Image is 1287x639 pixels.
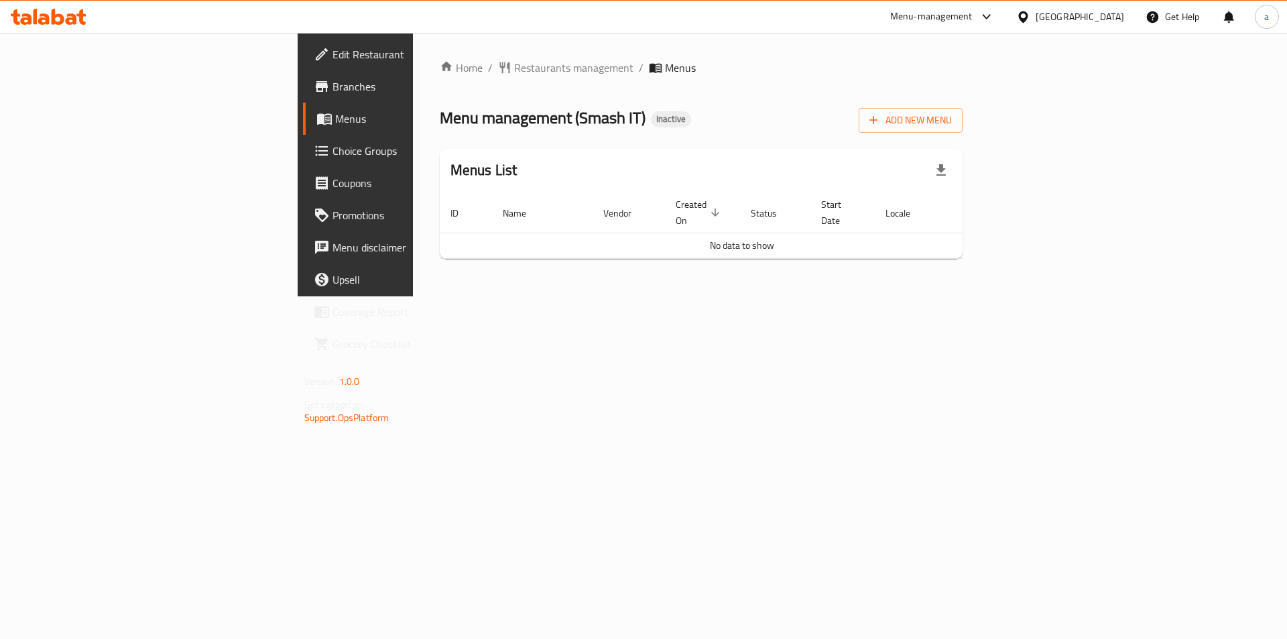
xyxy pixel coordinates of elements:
[859,108,963,133] button: Add New Menu
[450,160,517,180] h2: Menus List
[303,103,513,135] a: Menus
[332,78,502,95] span: Branches
[603,205,649,221] span: Vendor
[1036,9,1124,24] div: [GEOGRAPHIC_DATA]
[303,38,513,70] a: Edit Restaurant
[332,239,502,255] span: Menu disclaimer
[303,167,513,199] a: Coupons
[332,272,502,288] span: Upsell
[303,264,513,296] a: Upsell
[440,192,1044,259] table: enhanced table
[944,192,1044,233] th: Actions
[639,60,643,76] li: /
[821,196,859,229] span: Start Date
[885,205,928,221] span: Locale
[335,111,502,127] span: Menus
[303,231,513,264] a: Menu disclaimer
[304,373,337,390] span: Version:
[440,60,963,76] nav: breadcrumb
[869,112,952,129] span: Add New Menu
[751,205,794,221] span: Status
[676,196,724,229] span: Created On
[304,409,389,426] a: Support.OpsPlatform
[332,46,502,62] span: Edit Restaurant
[925,154,957,186] div: Export file
[332,304,502,320] span: Coverage Report
[332,207,502,223] span: Promotions
[332,175,502,191] span: Coupons
[339,373,360,390] span: 1.0.0
[303,296,513,328] a: Coverage Report
[304,396,366,413] span: Get support on:
[514,60,633,76] span: Restaurants management
[1264,9,1269,24] span: a
[665,60,696,76] span: Menus
[303,328,513,360] a: Grocery Checklist
[303,70,513,103] a: Branches
[450,205,476,221] span: ID
[651,113,691,125] span: Inactive
[498,60,633,76] a: Restaurants management
[440,103,646,133] span: Menu management ( Smash IT )
[332,336,502,352] span: Grocery Checklist
[710,237,774,254] span: No data to show
[332,143,502,159] span: Choice Groups
[890,9,973,25] div: Menu-management
[303,135,513,167] a: Choice Groups
[503,205,544,221] span: Name
[303,199,513,231] a: Promotions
